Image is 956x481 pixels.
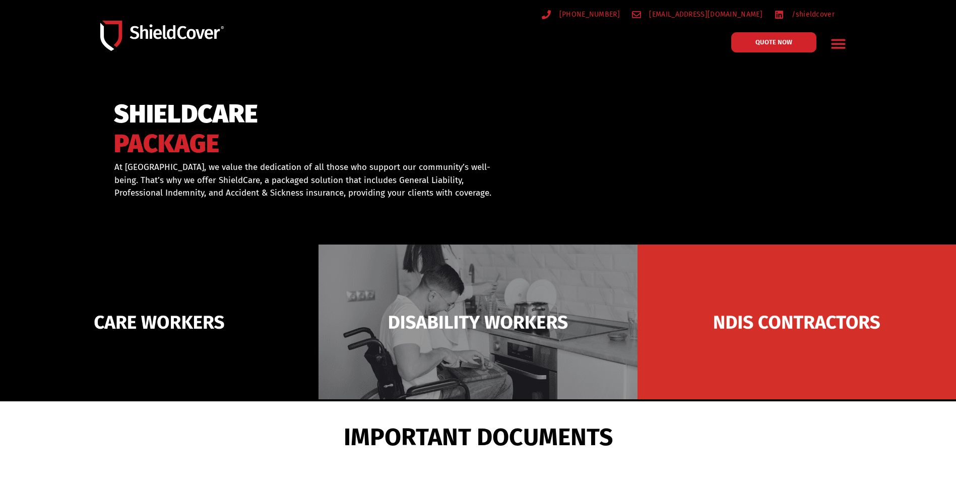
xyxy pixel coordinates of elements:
[114,161,495,200] p: At [GEOGRAPHIC_DATA], we value the dedication of all those who support our community’s well-being...
[826,32,850,55] div: Menu Toggle
[632,8,762,21] a: [EMAIL_ADDRESS][DOMAIN_NAME]
[114,104,258,125] span: SHIELDCARE
[789,8,835,21] span: /shieldcover
[557,8,620,21] span: [PHONE_NUMBER]
[647,8,762,21] span: [EMAIL_ADDRESS][DOMAIN_NAME]
[731,32,816,52] a: QUOTE NOW
[755,39,792,45] span: QUOTE NOW
[344,428,613,447] span: IMPORTANT DOCUMENTS
[775,8,835,21] a: /shieldcover
[100,21,224,51] img: Shield-Cover-Underwriting-Australia-logo-full
[542,8,620,21] a: [PHONE_NUMBER]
